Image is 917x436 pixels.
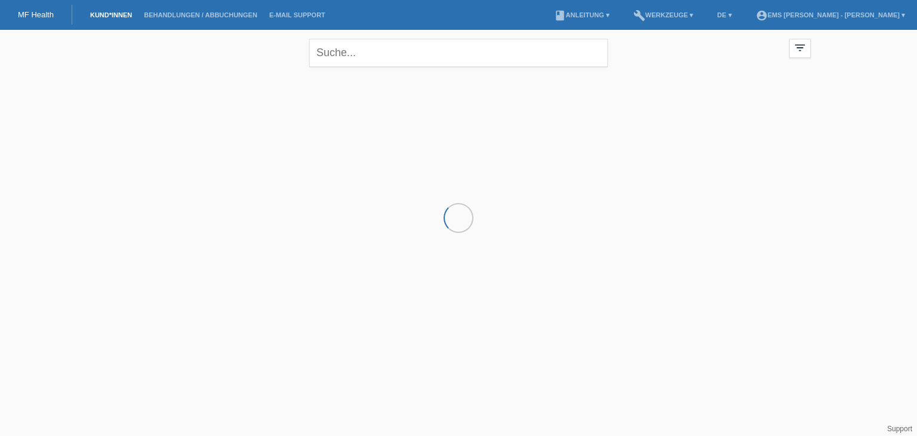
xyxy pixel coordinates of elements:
[263,11,331,19] a: E-Mail Support
[309,39,608,67] input: Suche...
[750,11,911,19] a: account_circleEMS [PERSON_NAME] - [PERSON_NAME] ▾
[548,11,616,19] a: bookAnleitung ▾
[793,41,807,54] i: filter_list
[84,11,138,19] a: Kund*innen
[627,11,700,19] a: buildWerkzeuge ▾
[887,425,912,433] a: Support
[554,10,566,22] i: book
[138,11,263,19] a: Behandlungen / Abbuchungen
[633,10,645,22] i: build
[756,10,768,22] i: account_circle
[711,11,737,19] a: DE ▾
[18,10,54,19] a: MF Health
